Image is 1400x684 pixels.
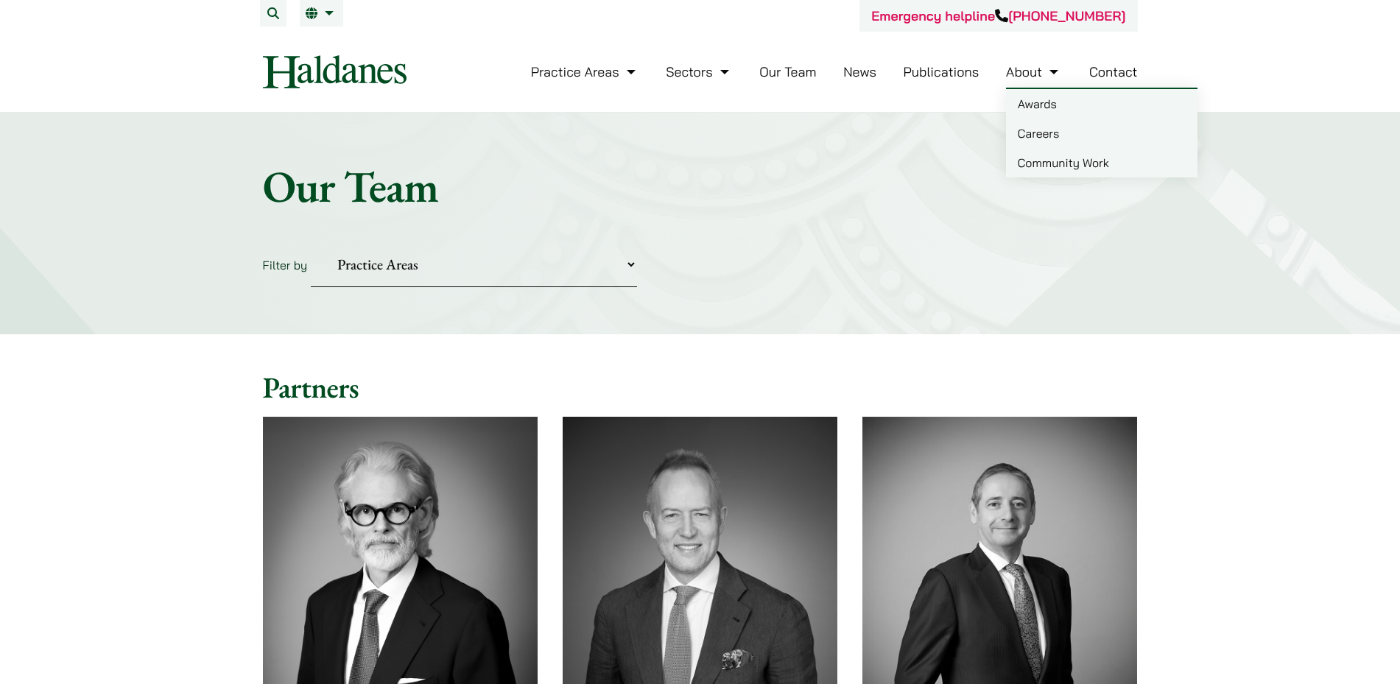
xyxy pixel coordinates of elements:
[306,7,337,19] a: EN
[843,63,876,80] a: News
[759,63,816,80] a: Our Team
[263,370,1138,405] h2: Partners
[531,63,639,80] a: Practice Areas
[263,55,407,88] img: Logo of Haldanes
[1006,119,1197,148] a: Careers
[666,63,732,80] a: Sectors
[904,63,979,80] a: Publications
[263,258,308,272] label: Filter by
[1006,148,1197,177] a: Community Work
[1006,89,1197,119] a: Awards
[871,7,1125,24] a: Emergency helpline[PHONE_NUMBER]
[1089,63,1138,80] a: Contact
[1006,63,1062,80] a: About
[263,160,1138,213] h1: Our Team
